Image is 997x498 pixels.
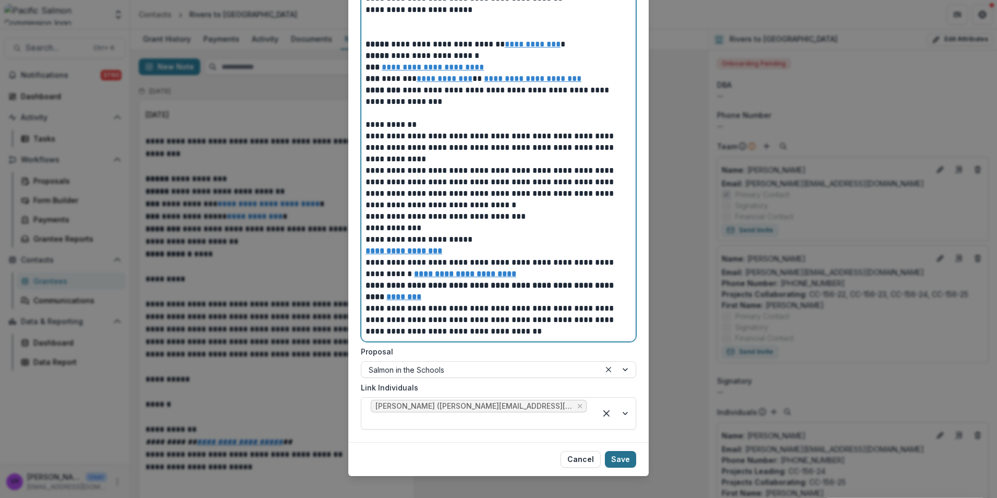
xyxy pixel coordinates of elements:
[605,451,636,468] button: Save
[361,382,630,393] label: Link Individuals
[602,363,615,376] div: Clear selected options
[561,451,601,468] button: Cancel
[576,401,584,411] div: Remove Emily Payne (emily@riverstoridges.org)
[598,405,615,422] div: Clear selected options
[375,402,573,411] span: [PERSON_NAME] ([PERSON_NAME][EMAIL_ADDRESS][DOMAIN_NAME])
[361,346,630,357] label: Proposal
